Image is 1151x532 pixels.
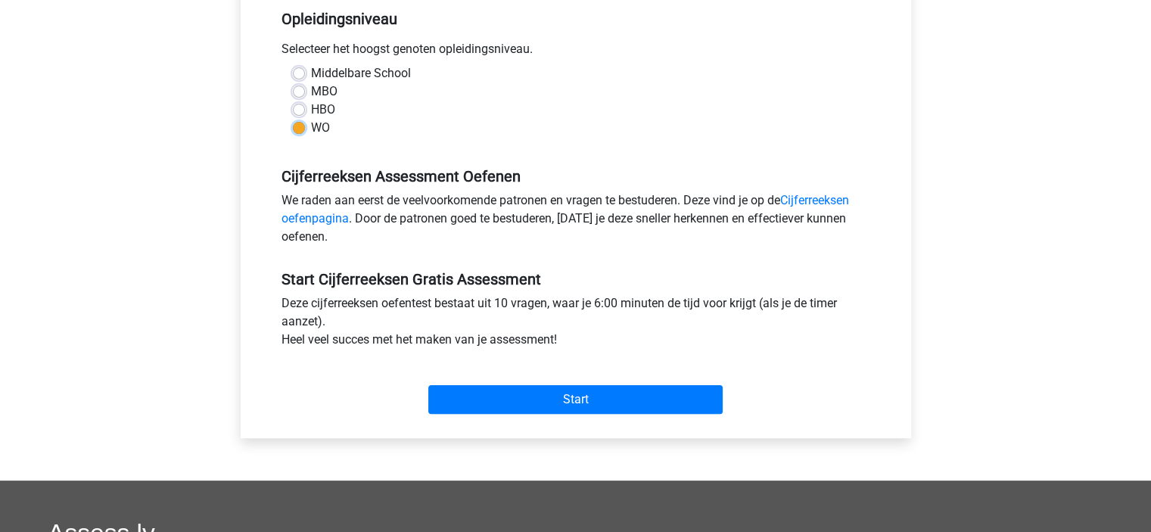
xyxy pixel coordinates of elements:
input: Start [428,385,723,414]
label: MBO [311,82,338,101]
h5: Cijferreeksen Assessment Oefenen [282,167,870,185]
div: Deze cijferreeksen oefentest bestaat uit 10 vragen, waar je 6:00 minuten de tijd voor krijgt (als... [270,294,882,355]
label: HBO [311,101,335,119]
div: We raden aan eerst de veelvoorkomende patronen en vragen te bestuderen. Deze vind je op de . Door... [270,191,882,252]
h5: Opleidingsniveau [282,4,870,34]
label: Middelbare School [311,64,411,82]
div: Selecteer het hoogst genoten opleidingsniveau. [270,40,882,64]
label: WO [311,119,330,137]
h5: Start Cijferreeksen Gratis Assessment [282,270,870,288]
